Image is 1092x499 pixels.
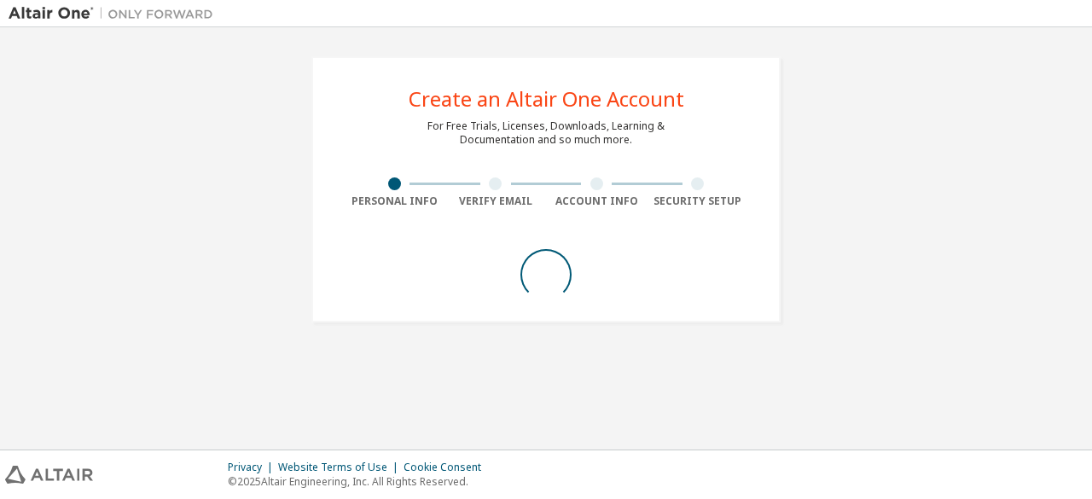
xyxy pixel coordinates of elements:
div: Personal Info [344,194,445,208]
div: Create an Altair One Account [409,89,684,109]
div: Website Terms of Use [278,461,404,474]
div: Security Setup [648,194,749,208]
div: Account Info [546,194,648,208]
img: Altair One [9,5,222,22]
div: Privacy [228,461,278,474]
div: Cookie Consent [404,461,491,474]
div: Verify Email [445,194,547,208]
img: altair_logo.svg [5,466,93,484]
div: For Free Trials, Licenses, Downloads, Learning & Documentation and so much more. [427,119,665,147]
p: © 2025 Altair Engineering, Inc. All Rights Reserved. [228,474,491,489]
